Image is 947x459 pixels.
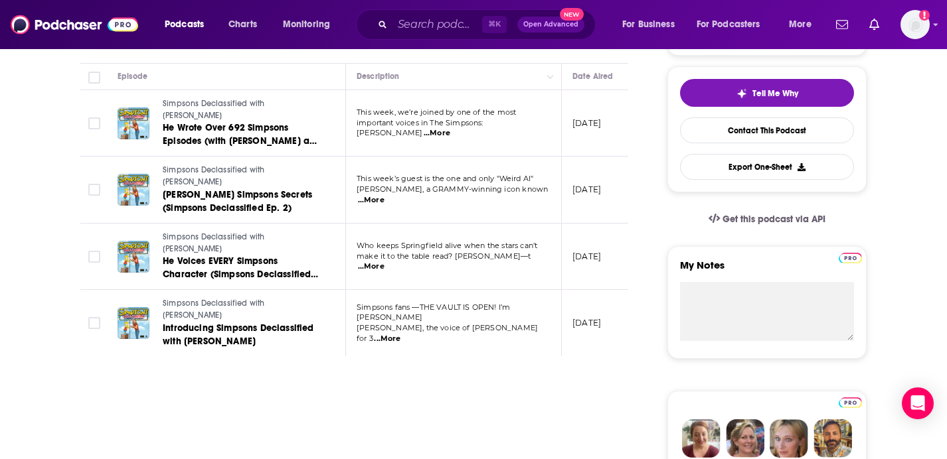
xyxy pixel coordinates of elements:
[682,419,721,458] img: Sydney Profile
[88,317,100,329] span: Toggle select row
[163,98,322,121] a: Simpsons Declassified with [PERSON_NAME]
[780,14,828,35] button: open menu
[358,195,385,206] span: ...More
[901,10,930,39] img: User Profile
[572,68,613,84] div: Date Aired
[374,334,400,344] span: ...More
[357,251,531,261] span: make it to the table read? [PERSON_NAME]—t
[357,241,537,250] span: Who keeps Springfield alive when the stars can’t
[622,15,675,34] span: For Business
[11,12,138,37] img: Podchaser - Follow, Share and Rate Podcasts
[482,16,507,33] span: ⌘ K
[919,10,930,21] svg: Add a profile image
[118,68,147,84] div: Episode
[901,10,930,39] span: Logged in as raevotta
[723,214,825,225] span: Get this podcast via API
[688,14,780,35] button: open menu
[357,118,483,138] span: important voices in The Simpsons: [PERSON_NAME]
[163,231,322,255] a: Simpsons Declassified with [PERSON_NAME]
[163,322,314,347] span: Introducing Simpsons Declassified with [PERSON_NAME]
[163,121,322,148] a: He Wrote Over 692 Simpsons Episodes (with [PERSON_NAME] and [PERSON_NAME]) (Simpsons Declassified...
[680,117,854,143] a: Contact This Podcast
[357,174,533,183] span: This week’s guest is the one and only "Weird Al"
[274,14,347,35] button: open menu
[88,251,100,263] span: Toggle select row
[839,395,862,408] a: Pro website
[155,14,221,35] button: open menu
[369,9,608,40] div: Search podcasts, credits, & more...
[839,253,862,263] img: Podchaser Pro
[163,255,318,293] span: He Voices EVERY Simpsons Character (Simpsons Declassified Ep. 1)
[736,88,747,99] img: tell me why sparkle
[165,15,204,34] span: Podcasts
[523,21,578,28] span: Open Advanced
[902,387,934,419] div: Open Intercom Messenger
[680,154,854,180] button: Export One-Sheet
[88,117,100,129] span: Toggle select row
[163,165,264,186] span: Simpsons Declassified with [PERSON_NAME]
[680,259,854,282] label: My Notes
[613,14,691,35] button: open menu
[357,323,538,343] span: [PERSON_NAME], the voice of [PERSON_NAME] for 3
[517,17,584,33] button: Open AdvancedNew
[831,13,853,36] a: Show notifications dropdown
[814,419,852,458] img: Jon Profile
[163,232,264,253] span: Simpsons Declassified with [PERSON_NAME]
[572,251,601,262] p: [DATE]
[726,419,764,458] img: Barbara Profile
[163,188,322,215] a: [PERSON_NAME] Simpsons Secrets (Simpsons Declassified Ep. 2)
[163,255,322,281] a: He Voices EVERY Simpsons Character (Simpsons Declassified Ep. 1)
[163,164,322,188] a: Simpsons Declassified with [PERSON_NAME]
[572,317,601,328] p: [DATE]
[163,189,312,214] span: [PERSON_NAME] Simpsons Secrets (Simpsons Declassified Ep. 2)
[163,298,322,321] a: Simpsons Declassified with [PERSON_NAME]
[839,251,862,263] a: Pro website
[697,15,760,34] span: For Podcasters
[752,88,798,99] span: Tell Me Why
[357,107,516,117] span: This week, we’re joined by one of the most
[839,397,862,408] img: Podchaser Pro
[357,68,399,84] div: Description
[357,184,548,194] span: [PERSON_NAME], a GRAMMY-winning icon known
[163,298,264,320] span: Simpsons Declassified with [PERSON_NAME]
[789,15,812,34] span: More
[283,15,330,34] span: Monitoring
[698,203,836,235] a: Get this podcast via API
[424,128,450,139] span: ...More
[543,69,559,85] button: Column Actions
[163,99,264,120] span: Simpsons Declassified with [PERSON_NAME]
[392,14,482,35] input: Search podcasts, credits, & more...
[901,10,930,39] button: Show profile menu
[88,184,100,196] span: Toggle select row
[163,122,321,173] span: He Wrote Over 692 Simpsons Episodes (with [PERSON_NAME] and [PERSON_NAME]) (Simpsons Declassified...
[357,302,510,322] span: Simpsons fans —THE VAULT IS OPEN! I’m [PERSON_NAME]
[770,419,808,458] img: Jules Profile
[572,184,601,195] p: [DATE]
[228,15,257,34] span: Charts
[864,13,885,36] a: Show notifications dropdown
[358,261,385,272] span: ...More
[572,117,601,129] p: [DATE]
[163,322,322,348] a: Introducing Simpsons Declassified with [PERSON_NAME]
[680,79,854,107] button: tell me why sparkleTell Me Why
[560,8,584,21] span: New
[220,14,265,35] a: Charts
